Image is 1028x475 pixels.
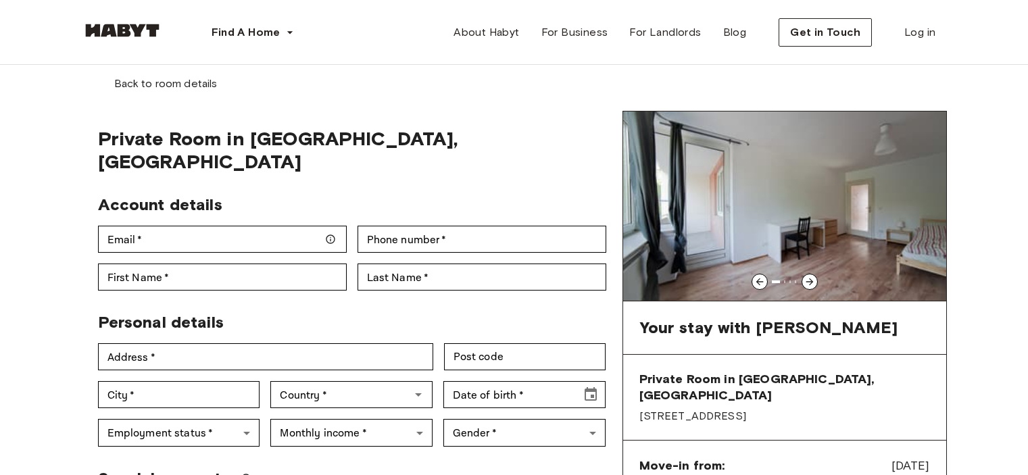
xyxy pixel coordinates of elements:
[629,24,701,41] span: For Landlords
[93,76,109,92] img: Left pointing arrow
[358,264,606,291] div: Last Name
[891,457,930,474] span: [DATE]
[723,24,747,41] span: Blog
[98,195,222,214] span: Account details
[114,76,218,92] div: Back to room details
[325,234,336,245] svg: Make sure your email is correct — we'll send your booking details there.
[98,264,347,291] div: First Name
[212,24,280,41] span: Find A Home
[577,381,604,408] button: Choose date
[712,19,758,46] a: Blog
[98,381,260,408] div: City
[201,19,305,46] button: Find A Home
[98,343,433,370] div: Address
[358,226,606,253] div: Phone number
[623,111,946,301] img: Image of the room
[904,24,935,41] span: Log in
[82,24,163,37] img: Habyt
[639,409,930,424] span: [STREET_ADDRESS]
[409,385,428,404] button: Open
[790,24,860,41] span: Get in Touch
[444,343,606,370] div: Post code
[98,226,347,253] div: Email
[531,19,619,46] a: For Business
[639,318,898,338] span: Your stay with [PERSON_NAME]
[639,371,930,403] span: Private Room in [GEOGRAPHIC_DATA], [GEOGRAPHIC_DATA]
[541,24,608,41] span: For Business
[454,24,519,41] span: About Habyt
[98,127,606,173] span: Private Room in [GEOGRAPHIC_DATA], [GEOGRAPHIC_DATA]
[639,457,725,474] span: Move-in from:
[98,312,224,332] span: Personal details
[894,19,946,46] a: Log in
[779,18,872,47] button: Get in Touch
[618,19,712,46] a: For Landlords
[82,65,947,103] a: Left pointing arrowBack to room details
[443,19,530,46] a: About Habyt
